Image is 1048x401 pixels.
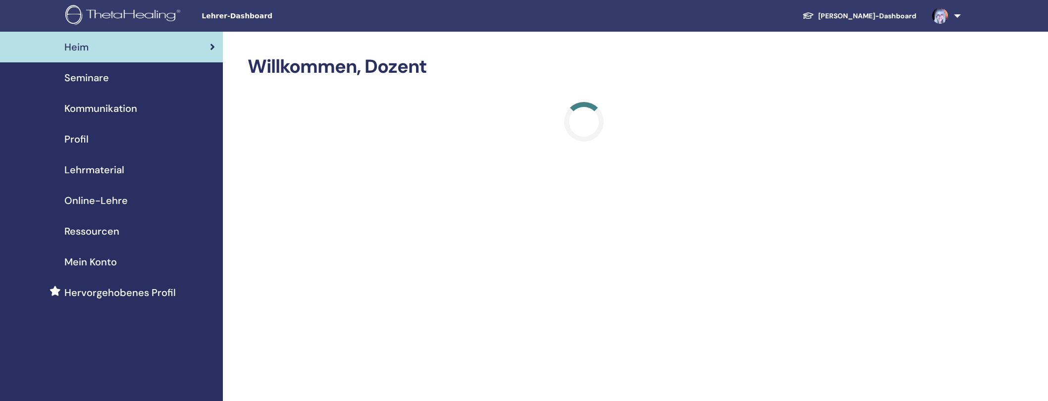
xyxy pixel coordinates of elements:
[64,101,137,116] span: Kommunikation
[64,254,117,269] span: Mein Konto
[65,5,184,27] img: logo.png
[794,7,924,25] a: [PERSON_NAME]-Dashboard
[64,70,109,85] span: Seminare
[802,11,814,20] img: graduation-cap-white.svg
[64,132,89,147] span: Profil
[202,11,350,21] span: Lehrer-Dashboard
[932,8,948,24] img: default.jpg
[248,55,920,78] h2: Willkommen, Dozent
[64,162,124,177] span: Lehrmaterial
[64,40,89,54] span: Heim
[64,224,119,239] span: Ressourcen
[64,193,128,208] span: Online-Lehre
[64,285,176,300] span: Hervorgehobenes Profil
